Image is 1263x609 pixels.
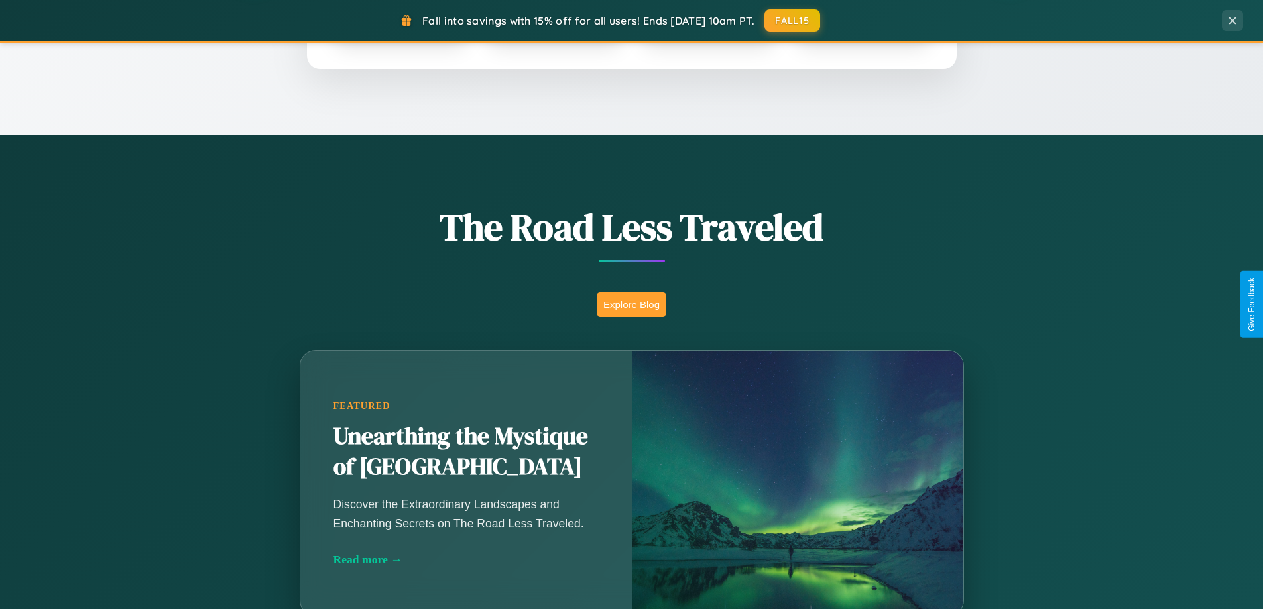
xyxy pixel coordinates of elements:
div: Read more → [333,553,599,567]
button: Explore Blog [597,292,666,317]
h1: The Road Less Traveled [234,201,1030,252]
div: Give Feedback [1247,278,1256,331]
div: Featured [333,400,599,412]
h2: Unearthing the Mystique of [GEOGRAPHIC_DATA] [333,421,599,482]
span: Fall into savings with 15% off for all users! Ends [DATE] 10am PT. [422,14,754,27]
button: FALL15 [764,9,820,32]
p: Discover the Extraordinary Landscapes and Enchanting Secrets on The Road Less Traveled. [333,495,599,532]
